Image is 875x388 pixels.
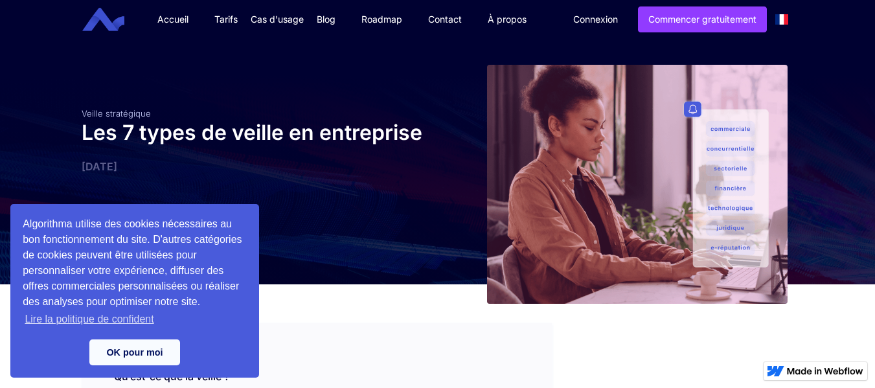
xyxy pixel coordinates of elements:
a: dismiss cookie message [89,339,180,365]
h1: Les 7 types de veille en entreprise [82,119,431,147]
a: learn more about cookies [23,310,156,329]
img: Made in Webflow [787,367,863,375]
a: Qu’est-ce que la veille ? [114,370,229,383]
div: SOMMAIRE [82,323,552,357]
div: Veille stratégique [82,108,431,119]
a: home [92,8,134,32]
div: Cas d'usage [251,13,304,26]
div: cookieconsent [10,204,259,378]
span: Algorithma utilise des cookies nécessaires au bon fonctionnement du site. D'autres catégories de ... [23,216,247,329]
div: [DATE] [82,160,431,173]
a: Commencer gratuitement [638,6,767,32]
a: Connexion [563,7,628,32]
